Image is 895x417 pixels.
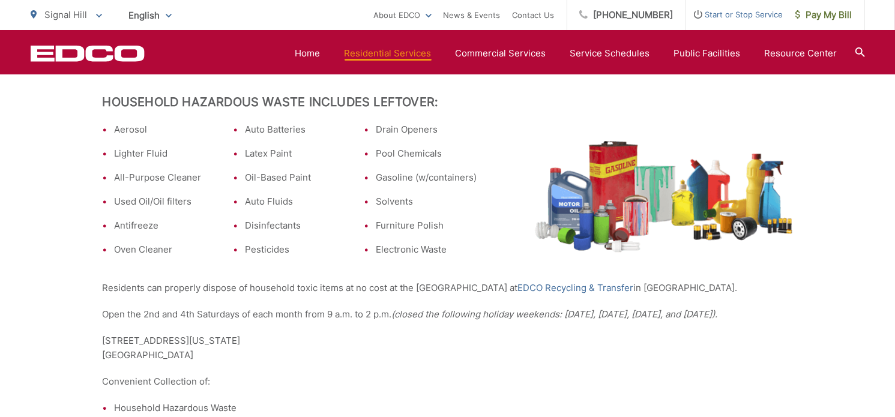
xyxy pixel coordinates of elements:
a: Service Schedules [570,46,650,61]
li: Disinfectants [246,218,346,233]
a: Residential Services [345,46,432,61]
a: News & Events [444,8,501,22]
p: Convenient Collection of: [103,374,793,389]
li: Antifreeze [115,218,215,233]
img: hazardous-waste.png [535,140,793,253]
li: Used Oil/Oil filters [115,194,215,209]
li: Oven Cleaner [115,242,215,257]
a: EDCO Recycling & Transfer [518,281,634,295]
p: Open the 2nd and 4th Saturdays of each month from 9 a.m. to 2 p.m. [103,307,793,322]
p: Residents can properly dispose of household toxic items at no cost at the [GEOGRAPHIC_DATA] at in... [103,281,793,295]
li: Oil-Based Paint [246,170,346,185]
li: Latex Paint [246,146,346,161]
a: Commercial Services [456,46,546,61]
a: About EDCO [374,8,432,22]
em: (closed the following holiday weekends: [DATE], [DATE], [DATE], and [DATE]). [392,308,718,320]
p: [STREET_ADDRESS][US_STATE] [GEOGRAPHIC_DATA] [103,334,793,362]
li: Auto Fluids [246,194,346,209]
span: Pay My Bill [795,8,852,22]
li: Electronic Waste [376,242,477,257]
li: Auto Batteries [246,122,346,137]
li: Household Hazardous Waste [115,401,793,415]
a: Public Facilities [674,46,741,61]
li: All-Purpose Cleaner [115,170,215,185]
a: Resource Center [765,46,837,61]
a: Contact Us [513,8,555,22]
li: Pesticides [246,242,346,257]
a: Home [295,46,321,61]
li: Aerosol [115,122,215,137]
span: Signal Hill [45,9,88,20]
li: Gasoline (w/containers) [376,170,477,185]
li: Lighter Fluid [115,146,215,161]
a: EDCD logo. Return to the homepage. [31,45,145,62]
li: Solvents [376,194,477,209]
li: Drain Openers [376,122,477,137]
h2: Household Hazardous Waste Includes Leftover: [103,95,793,109]
li: Pool Chemicals [376,146,477,161]
li: Furniture Polish [376,218,477,233]
span: English [120,5,181,26]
